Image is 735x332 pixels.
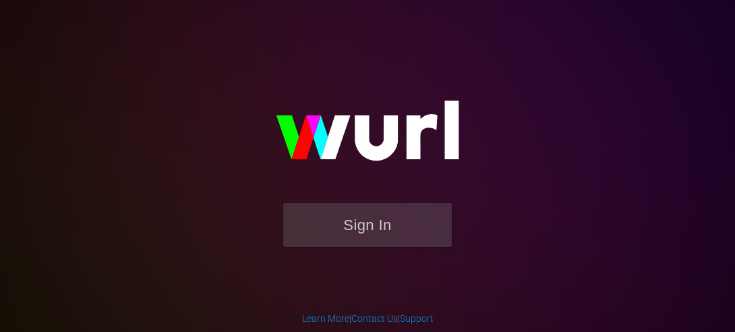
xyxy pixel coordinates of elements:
a: Contact Us [351,313,398,324]
a: Support [400,313,434,324]
div: | | [302,312,434,325]
a: Learn More [302,313,349,324]
button: Sign In [283,203,452,247]
img: wurl-logo-on-black-223613ac3d8ba8fe6dc639794a292ebdb59501304c7dfd60c99c58986ef67473.svg [233,72,502,202]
